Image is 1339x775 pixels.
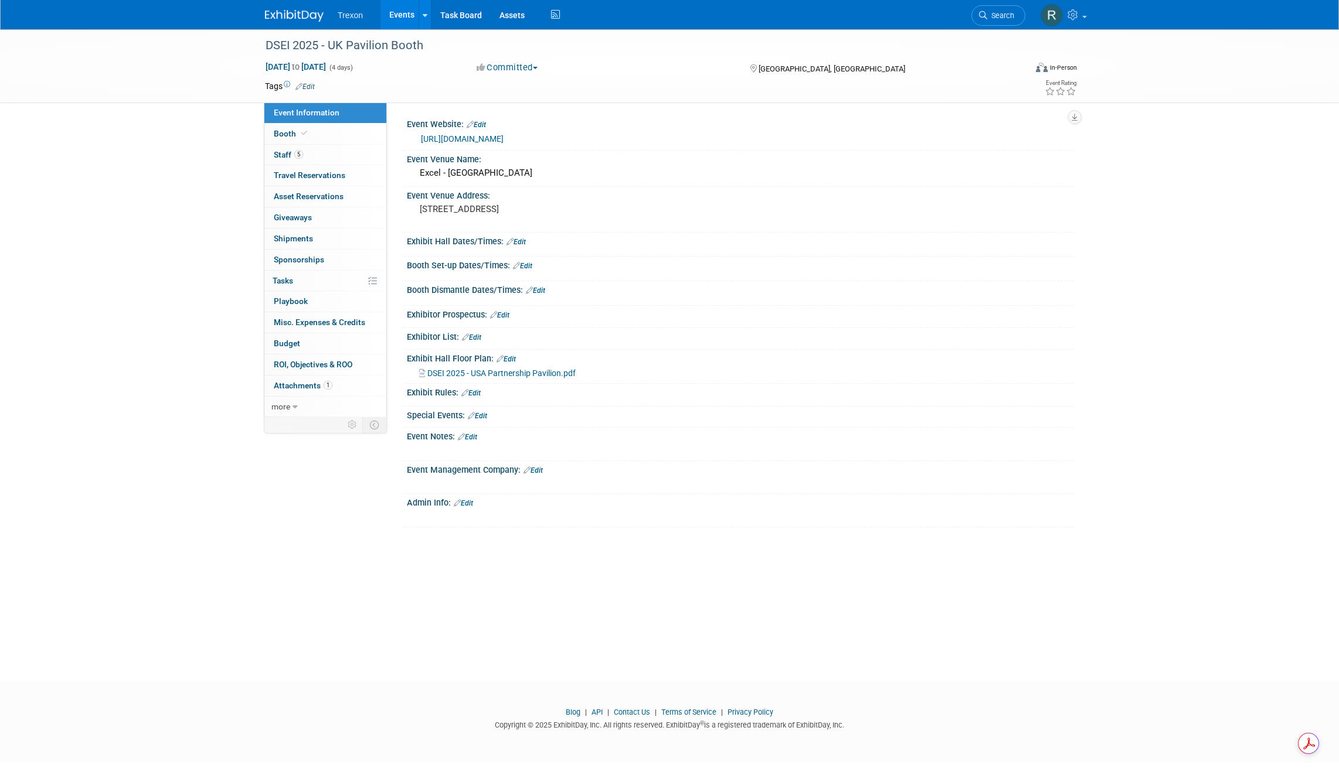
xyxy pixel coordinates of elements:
span: | [582,708,590,716]
span: Giveaways [274,213,312,222]
span: | [718,708,726,716]
a: Edit [458,433,477,441]
a: Event Information [264,103,386,123]
div: Event Rating [1045,80,1076,86]
a: [URL][DOMAIN_NAME] [421,134,504,144]
div: Exhibit Rules: [407,384,1074,399]
span: Search [987,11,1014,20]
div: Booth Dismantle Dates/Times: [407,281,1074,296]
a: Contact Us [614,708,650,716]
span: Budget [274,339,300,348]
img: Format-Inperson.png [1036,63,1048,72]
span: ROI, Objectives & ROO [274,360,352,369]
a: Edit [295,83,315,91]
div: Excel - [GEOGRAPHIC_DATA] [416,164,1065,182]
div: Exhibit Hall Dates/Times: [407,233,1074,248]
a: Edit [524,466,543,474]
div: Event Format [956,61,1077,78]
div: Event Management Company: [407,461,1074,476]
span: Misc. Expenses & Credits [274,317,365,327]
a: Edit [490,311,509,319]
img: ExhibitDay [265,10,324,22]
span: 1 [324,381,332,390]
span: DSEI 2025 - USA Partnership Pavilion.pdf [427,368,576,378]
div: Special Events: [407,407,1074,422]
span: (4 days) [328,64,353,71]
span: Booth [274,129,310,138]
a: Terms of Service [661,708,716,716]
span: Event Information [274,108,339,117]
span: Staff [274,150,303,159]
td: Tags [265,80,315,92]
a: Edit [507,238,526,246]
span: 5 [294,150,303,159]
span: Tasks [273,276,293,285]
a: Edit [461,389,481,397]
span: [DATE] [DATE] [265,62,327,72]
span: | [604,708,612,716]
span: Travel Reservations [274,170,345,180]
a: Search [971,5,1025,26]
div: Event Website: [407,115,1074,131]
div: Event Notes: [407,428,1074,443]
pre: [STREET_ADDRESS] [420,204,672,214]
a: more [264,397,386,417]
sup: ® [700,720,704,726]
a: Edit [468,412,487,420]
a: Budget [264,333,386,354]
a: Staff5 [264,145,386,165]
a: Asset Reservations [264,186,386,207]
a: API [592,708,603,716]
span: | [652,708,660,716]
div: Event Venue Name: [407,151,1074,165]
a: Booth [264,124,386,144]
div: Exhibit Hall Floor Plan: [407,350,1074,365]
a: Edit [462,333,481,342]
button: Committed [473,62,542,74]
div: Exhibitor List: [407,328,1074,343]
a: Playbook [264,291,386,312]
span: Playbook [274,296,308,306]
span: Shipments [274,234,313,243]
i: Booth reservation complete [301,130,307,136]
span: Asset Reservations [274,192,344,201]
img: Ryan Flores [1041,4,1063,26]
a: Shipments [264,228,386,249]
td: Toggle Event Tabs [363,417,387,432]
div: Admin Info: [407,494,1074,509]
a: Blog [566,708,580,716]
a: Edit [454,499,473,507]
a: Misc. Expenses & Credits [264,312,386,333]
a: ROI, Objectives & ROO [264,354,386,375]
span: to [290,62,301,71]
a: Attachments1 [264,375,386,396]
a: Edit [513,262,532,270]
div: Booth Set-up Dates/Times: [407,257,1074,272]
td: Personalize Event Tab Strip [342,417,363,432]
div: Exhibitor Prospectus: [407,306,1074,321]
div: Event Venue Address: [407,187,1074,202]
a: Sponsorships [264,250,386,270]
div: In-Person [1049,63,1077,72]
a: Edit [526,286,545,295]
a: Edit [467,121,486,129]
div: DSEI 2025 - UK Pavilion Booth [261,35,1008,56]
a: Privacy Policy [728,708,773,716]
span: Attachments [274,381,332,390]
a: Tasks [264,271,386,291]
a: Giveaways [264,207,386,228]
a: DSEI 2025 - USA Partnership Pavilion.pdf [419,368,576,378]
span: Trexon [338,11,363,20]
a: Travel Reservations [264,165,386,186]
span: more [271,402,290,411]
span: Sponsorships [274,255,324,264]
a: Edit [497,355,516,363]
span: [GEOGRAPHIC_DATA], [GEOGRAPHIC_DATA] [759,64,905,73]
